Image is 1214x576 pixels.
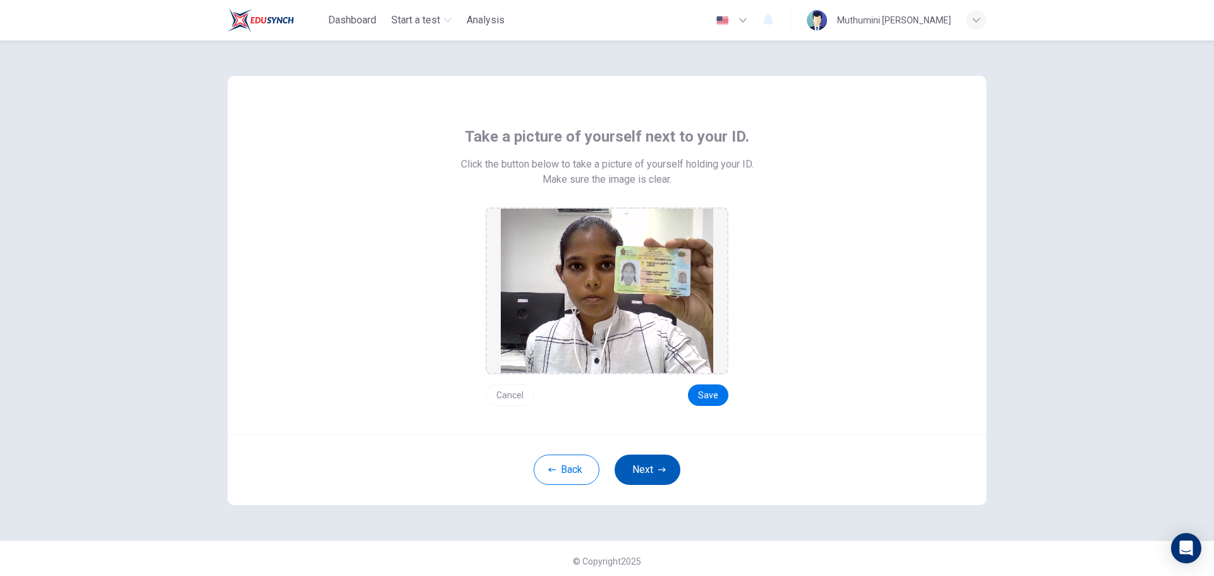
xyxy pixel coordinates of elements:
span: Dashboard [328,13,376,28]
button: Back [534,455,599,485]
img: en [714,16,730,25]
div: Open Intercom Messenger [1171,533,1201,563]
button: Cancel [486,384,534,406]
button: Next [615,455,680,485]
a: Rosedale logo [228,8,323,33]
button: Save [688,384,728,406]
span: Start a test [391,13,440,28]
button: Start a test [386,9,457,32]
div: Muthumini [PERSON_NAME] [837,13,951,28]
span: Make sure the image is clear. [543,172,671,187]
button: Analysis [462,9,510,32]
span: © Copyright 2025 [573,556,641,567]
button: Dashboard [323,9,381,32]
span: Click the button below to take a picture of yourself holding your ID. [461,157,754,172]
span: Take a picture of yourself next to your ID. [465,126,749,147]
img: Profile picture [807,10,827,30]
span: Analysis [467,13,505,28]
img: preview screemshot [501,209,713,373]
img: Rosedale logo [228,8,294,33]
